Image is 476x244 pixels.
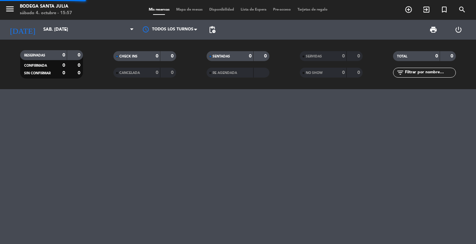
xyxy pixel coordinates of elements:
[357,70,361,75] strong: 0
[429,26,437,34] span: print
[206,8,237,12] span: Disponibilidad
[156,70,158,75] strong: 0
[24,72,51,75] span: SIN CONFIRMAR
[173,8,206,12] span: Mapa de mesas
[5,4,15,14] i: menu
[156,54,158,58] strong: 0
[404,69,456,76] input: Filtrar por nombre...
[5,4,15,16] button: menu
[435,54,438,58] strong: 0
[62,71,65,75] strong: 0
[78,71,82,75] strong: 0
[213,71,237,75] span: RE AGENDADA
[342,54,345,58] strong: 0
[294,8,331,12] span: Tarjetas de regalo
[20,10,72,17] div: sábado 4. octubre - 15:57
[237,8,270,12] span: Lista de Espera
[24,54,45,57] span: RESERVADAS
[20,3,72,10] div: Bodega Santa Julia
[249,54,252,58] strong: 0
[62,53,65,57] strong: 0
[342,70,345,75] strong: 0
[357,54,361,58] strong: 0
[24,64,47,67] span: CONFIRMADA
[78,53,82,57] strong: 0
[61,26,69,34] i: arrow_drop_down
[171,70,175,75] strong: 0
[5,22,40,37] i: [DATE]
[397,55,407,58] span: TOTAL
[455,26,462,34] i: power_settings_new
[62,63,65,68] strong: 0
[119,71,140,75] span: CANCELADA
[458,6,466,14] i: search
[446,20,471,40] div: LOG OUT
[213,55,230,58] span: SENTADAS
[264,54,268,58] strong: 0
[451,54,455,58] strong: 0
[396,69,404,77] i: filter_list
[78,63,82,68] strong: 0
[270,8,294,12] span: Pre-acceso
[119,55,138,58] span: CHECK INS
[171,54,175,58] strong: 0
[208,26,216,34] span: pending_actions
[306,71,323,75] span: NO SHOW
[405,6,413,14] i: add_circle_outline
[306,55,322,58] span: SERVIDAS
[440,6,448,14] i: turned_in_not
[145,8,173,12] span: Mis reservas
[422,6,430,14] i: exit_to_app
